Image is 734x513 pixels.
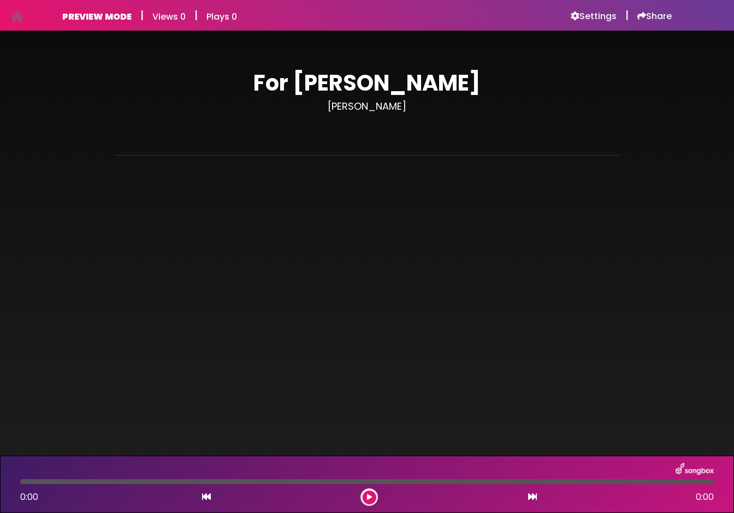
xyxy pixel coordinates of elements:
[114,100,620,112] h3: [PERSON_NAME]
[114,70,620,96] h1: For [PERSON_NAME]
[206,11,237,22] h6: Plays 0
[62,11,132,22] h6: PREVIEW MODE
[571,11,617,22] a: Settings
[152,11,186,22] h6: Views 0
[140,9,144,22] h5: |
[637,11,672,22] a: Share
[625,9,629,22] h5: |
[194,9,198,22] h5: |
